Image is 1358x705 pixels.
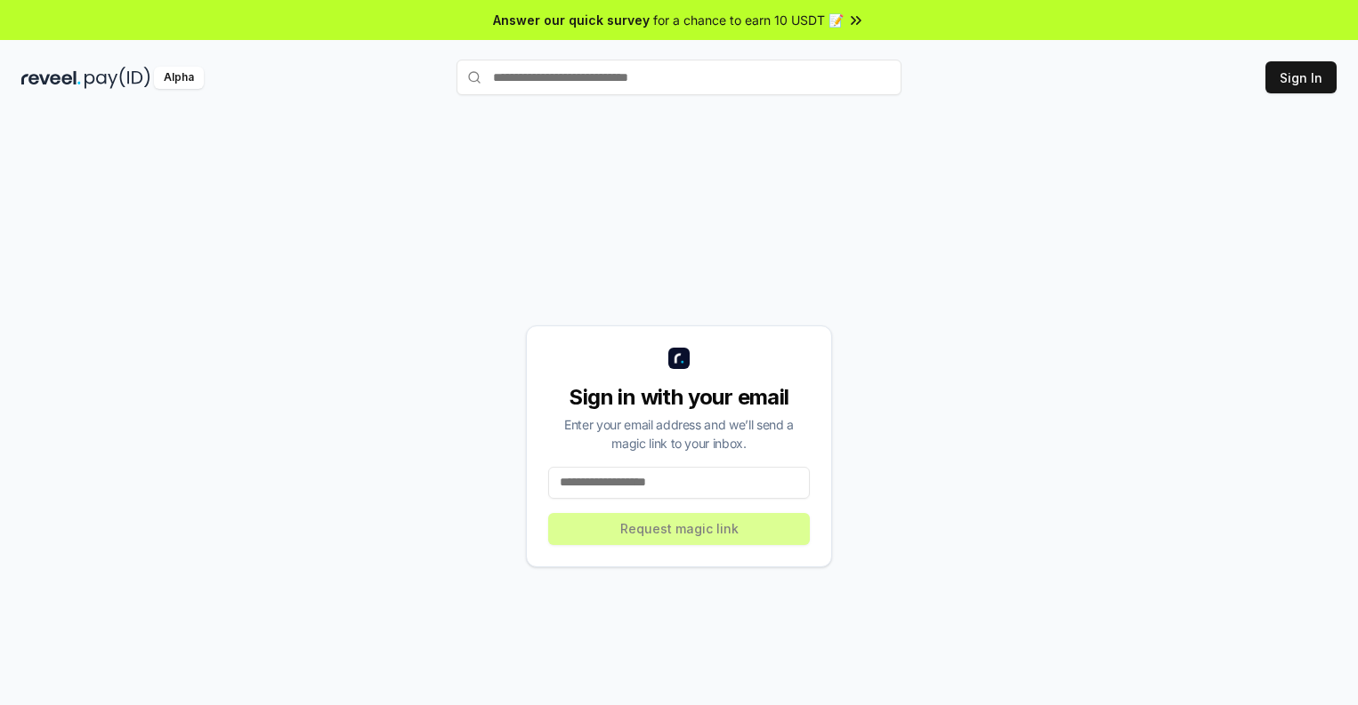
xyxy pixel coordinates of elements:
[85,67,150,89] img: pay_id
[154,67,204,89] div: Alpha
[1265,61,1337,93] button: Sign In
[668,348,690,369] img: logo_small
[21,67,81,89] img: reveel_dark
[653,11,844,29] span: for a chance to earn 10 USDT 📝
[493,11,650,29] span: Answer our quick survey
[548,383,810,412] div: Sign in with your email
[548,415,810,453] div: Enter your email address and we’ll send a magic link to your inbox.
